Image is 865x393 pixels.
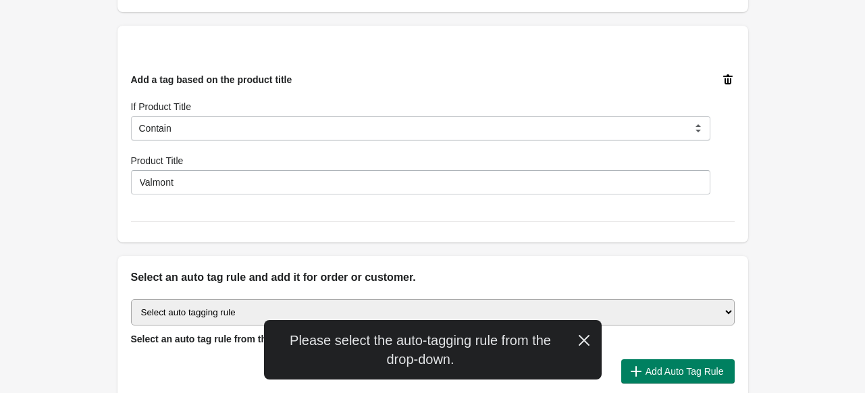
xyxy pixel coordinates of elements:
[131,170,710,194] input: xyz
[131,74,292,85] span: Add a tag based on the product title
[646,366,724,377] span: Add Auto Tag Rule
[131,269,735,286] h2: Select an auto tag rule and add it for order or customer.
[621,359,735,384] button: Add Auto Tag Rule
[264,320,602,379] div: Please select the auto-tagging rule from the drop-down.
[131,100,191,113] label: If Product Title
[131,334,357,344] span: Select an auto tag rule from the above drop-down.
[131,154,184,167] label: Product Title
